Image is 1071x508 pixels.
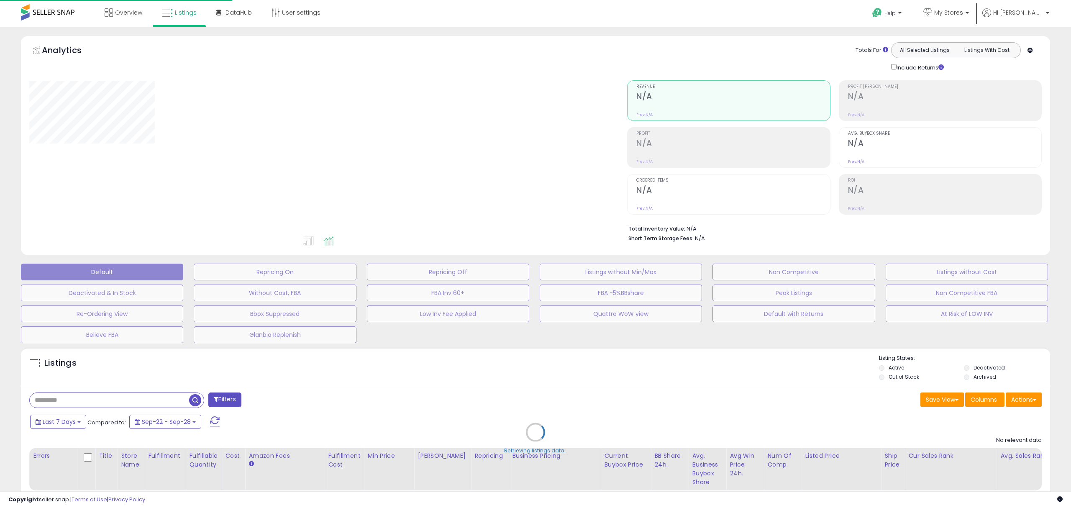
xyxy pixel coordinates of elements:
div: Include Returns [885,62,954,72]
small: Prev: N/A [848,112,864,117]
small: Prev: N/A [636,206,653,211]
h2: N/A [848,92,1041,103]
i: Get Help [872,8,882,18]
a: Hi [PERSON_NAME] [982,8,1049,27]
button: Listings With Cost [956,45,1018,56]
strong: Copyright [8,495,39,503]
button: FBA Inv 60+ [367,285,529,301]
button: At Risk of LOW INV [886,305,1048,322]
span: N/A [695,234,705,242]
div: seller snap | | [8,496,145,504]
h2: N/A [848,139,1041,150]
button: Believe FBA [21,326,183,343]
b: Short Term Storage Fees: [628,235,694,242]
button: Quattro WoW view [540,305,702,322]
span: Revenue [636,85,830,89]
button: Bbox Suppressed [194,305,356,322]
button: Re-Ordering View [21,305,183,322]
span: DataHub [225,8,252,17]
span: Overview [115,8,142,17]
small: Prev: N/A [848,159,864,164]
span: My Stores [934,8,963,17]
small: Prev: N/A [636,159,653,164]
span: ROI [848,178,1041,183]
button: Listings without Min/Max [540,264,702,280]
h5: Analytics [42,44,98,58]
h2: N/A [636,185,830,197]
div: Totals For [856,46,888,54]
span: Listings [175,8,197,17]
li: N/A [628,223,1035,233]
button: Deactivated & In Stock [21,285,183,301]
button: Without Cost, FBA [194,285,356,301]
small: Prev: N/A [848,206,864,211]
b: Total Inventory Value: [628,225,685,232]
button: Default [21,264,183,280]
button: Low Inv Fee Applied [367,305,529,322]
button: Non Competitive [712,264,875,280]
span: Profit [PERSON_NAME] [848,85,1041,89]
button: Non Competitive FBA [886,285,1048,301]
button: All Selected Listings [894,45,956,56]
span: Ordered Items [636,178,830,183]
span: Profit [636,131,830,136]
button: Repricing Off [367,264,529,280]
span: Help [884,10,896,17]
small: Prev: N/A [636,112,653,117]
h2: N/A [636,92,830,103]
button: FBA -5%BBshare [540,285,702,301]
h2: N/A [636,139,830,150]
button: Default with Returns [712,305,875,322]
button: Glanbia Replenish [194,326,356,343]
button: Peak Listings [712,285,875,301]
span: Avg. Buybox Share [848,131,1041,136]
button: Repricing On [194,264,356,280]
a: Help [866,1,910,27]
h2: N/A [848,185,1041,197]
button: Listings without Cost [886,264,1048,280]
span: Hi [PERSON_NAME] [993,8,1043,17]
div: Retrieving listings data.. [504,447,567,454]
